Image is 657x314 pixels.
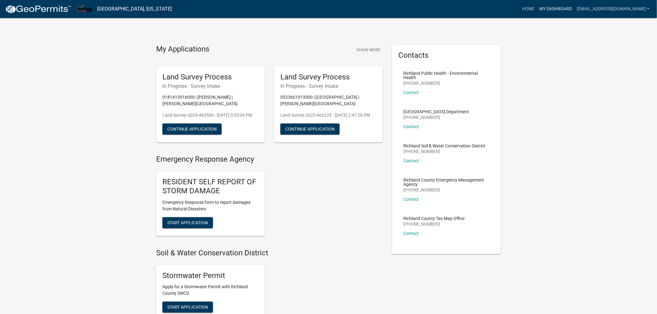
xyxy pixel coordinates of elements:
p: Richland County Emergency Management Agency [403,178,490,186]
h4: Emergency Response Agency [156,155,383,164]
a: My Dashboard [537,3,574,15]
p: Land Survey-2025-462225 - [DATE] 2:47:26 PM [280,112,377,119]
a: Contact [403,90,419,95]
p: 0181413916000 | [PERSON_NAME] | [PERSON_NAME][GEOGRAPHIC_DATA] [162,94,259,107]
p: Apply for a Stormwater Permit with Richland County SWCD [162,284,259,297]
img: Richland County, Ohio [76,5,92,13]
p: Land Survey-2025-463506 - [DATE] 3:55:04 PM [162,112,259,119]
a: Contact [403,158,419,163]
h5: Contacts [398,51,495,60]
span: Start Application [167,220,208,225]
a: Contact [403,197,419,202]
button: Continue Application [280,123,340,135]
button: Show More [354,45,383,55]
p: [PHONE_NUMBER] [403,222,464,226]
a: Contact [403,124,419,129]
h6: In Progress - Survey Intake [162,83,259,89]
h5: Land Survey Process [162,73,259,82]
a: Contact [403,231,419,236]
h5: Stormwater Permit [162,271,259,280]
p: Emergency Response form to report damages from Natural Disasters [162,199,259,212]
h6: In Progress - Survey Intake [280,83,377,89]
p: Richland County Tax Map Office [403,216,464,221]
p: 0523601913000 | [GEOGRAPHIC_DATA] | [PERSON_NAME][GEOGRAPHIC_DATA] [280,94,377,107]
button: Start Application [162,217,213,228]
p: Richland Public Health - Environmental Health [403,71,490,80]
p: [GEOGRAPHIC_DATA] Department [403,110,469,114]
h5: RESIDENT SELF REPORT OF STORM DAMAGE [162,177,259,195]
button: Start Application [162,302,213,313]
h5: Land Survey Process [280,73,377,82]
h4: My Applications [156,45,209,54]
p: Richland Soil & Water Conservation District [403,144,485,148]
a: [EMAIL_ADDRESS][DOMAIN_NAME] [574,3,652,15]
p: [PHONE_NUMBER] [403,188,490,192]
a: [GEOGRAPHIC_DATA], [US_STATE] [97,4,172,14]
p: [PHONE_NUMBER] [403,149,485,154]
button: Continue Application [162,123,222,135]
p: [PHONE_NUMBER] [403,115,469,119]
h4: Soil & Water Conservation District [156,249,383,258]
a: Home [519,3,537,15]
span: Start Application [167,305,208,310]
p: [PHONE_NUMBER] [403,81,490,85]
